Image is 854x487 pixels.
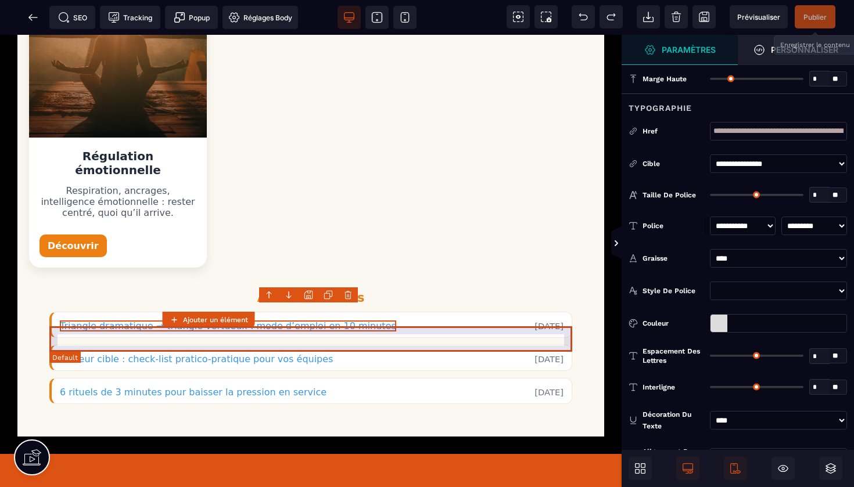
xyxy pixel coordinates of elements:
[40,200,107,222] span: Découvrir
[643,220,704,232] div: Police
[692,5,716,28] span: Enregistrer
[643,383,675,392] span: Interligne
[183,316,248,324] strong: Ajouter un élément
[60,352,326,363] a: 6 rituels de 3 minutes pour baisser la pression en service
[507,5,530,28] span: Voir les composants
[622,226,633,261] span: Afficher les vues
[60,319,333,330] a: Traceur cible : check-list pratico-pratique pour vos équipes
[643,252,704,264] div: Graisse
[771,45,838,54] strong: Personnaliser
[643,285,704,297] div: Style de police
[676,457,699,480] span: Afficher le desktop
[338,6,361,29] span: Voir bureau
[643,347,704,365] span: Espacement des lettres
[629,158,704,169] div: Cible
[795,5,835,28] span: Enregistrer le contenu
[643,74,687,84] span: Marge haute
[393,6,417,29] span: Voir mobile
[665,5,688,28] span: Nettoyage
[534,286,564,296] time: [DATE]
[724,457,747,480] span: Afficher le mobile
[223,6,298,29] span: Favicon
[629,125,704,137] div: Href
[228,12,292,23] span: Réglages Body
[643,190,696,200] span: Taille de police
[772,457,795,480] span: Masquer le bloc
[534,319,564,329] time: [DATE]
[365,6,389,29] span: Voir tablette
[643,409,704,432] div: Décoration du texte
[40,150,196,183] p: Respiration, ancrages, intelligence émotionnelle : rester centré, quoi qu’il arrive.
[60,286,396,297] a: Triangle dramatique → triangle vertueux : mode d’emploi en 10 minutes
[58,12,87,23] span: SEO
[572,5,595,28] span: Défaire
[622,35,738,65] span: Ouvrir le gestionnaire de styles
[738,35,854,65] span: Ouvrir le gestionnaire de styles
[174,12,210,23] span: Popup
[643,318,704,329] div: Couleur
[21,6,45,29] span: Retour
[803,13,827,21] span: Publier
[629,446,704,469] p: Alignement du texte
[100,6,160,29] span: Code de suivi
[737,13,780,21] span: Prévisualiser
[534,5,558,28] span: Capture d'écran
[637,5,660,28] span: Importer
[534,352,564,362] time: [DATE]
[49,256,572,270] h3: Articles récents
[600,5,623,28] span: Rétablir
[40,114,196,142] h2: Régulation émotionnelle
[165,6,218,29] span: Créer une alerte modale
[629,457,652,480] span: Ouvrir les blocs
[662,45,716,54] strong: Paramètres
[49,6,95,29] span: Métadata SEO
[163,312,255,328] button: Ajouter un élément
[622,93,854,115] div: Typographie
[730,5,788,28] span: Aperçu
[108,12,152,23] span: Tracking
[819,457,842,480] span: Ouvrir les calques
